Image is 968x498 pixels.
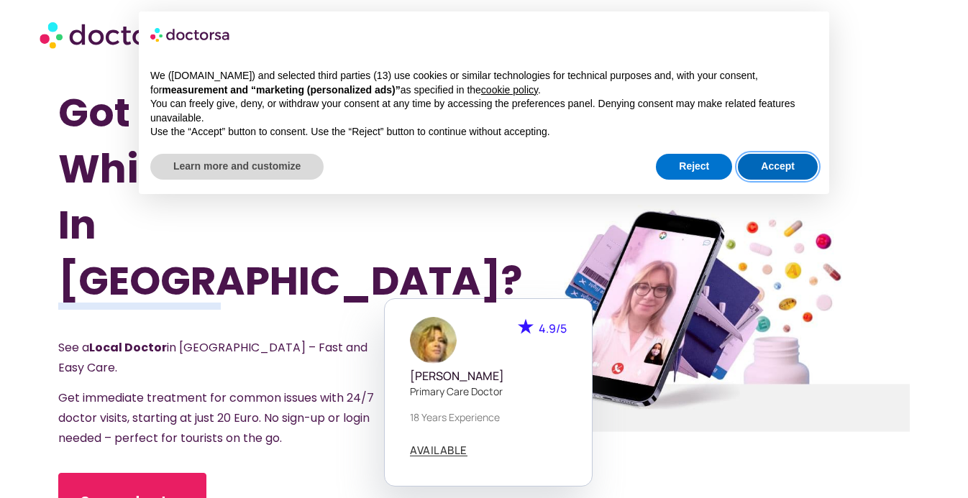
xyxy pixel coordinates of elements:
[58,389,374,446] span: Get immediate treatment for common issues with 24/7 doctor visits, starting at just 20 Euro. No s...
[656,154,732,180] button: Reject
[150,69,818,97] p: We ([DOMAIN_NAME]) and selected third parties (13) use cookies or similar technologies for techni...
[410,445,467,456] span: AVAILABLE
[539,321,567,336] span: 4.9/5
[410,384,567,399] p: Primary care doctor
[58,339,367,376] span: See a in [GEOGRAPHIC_DATA] – Fast and Easy Care.
[410,445,467,456] a: AVAILABLE
[89,339,167,356] strong: Local Doctor
[481,84,538,96] a: cookie policy
[410,369,567,383] h5: [PERSON_NAME]
[410,410,567,425] p: 18 years experience
[150,125,818,139] p: Use the “Accept” button to consent. Use the “Reject” button to continue without accepting.
[162,84,400,96] strong: measurement and “marketing (personalized ads)”
[150,154,324,180] button: Learn more and customize
[738,154,818,180] button: Accept
[150,23,231,46] img: logo
[58,85,420,309] h1: Got Sick While Traveling In [GEOGRAPHIC_DATA]?
[150,97,818,125] p: You can freely give, deny, or withdraw your consent at any time by accessing the preferences pane...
